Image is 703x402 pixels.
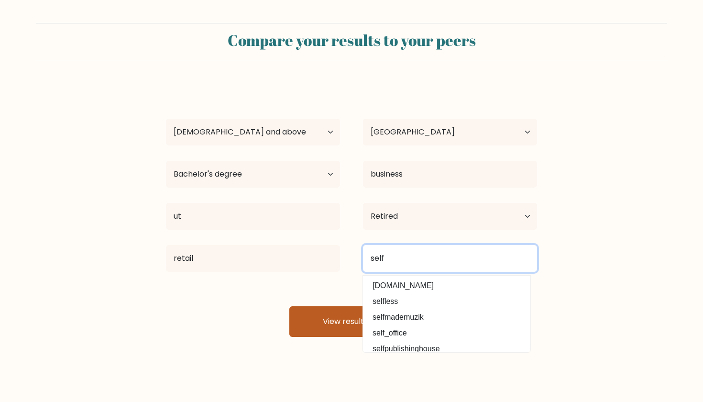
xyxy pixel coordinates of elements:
option: [DOMAIN_NAME] [365,278,528,293]
input: Most relevant educational institution [166,203,340,230]
button: View results [289,306,414,337]
option: selfpublishinghouse [365,341,528,357]
input: What did you study? [363,161,537,188]
option: self_office [365,325,528,341]
h2: Compare your results to your peers [42,31,661,49]
input: Most relevant professional experience [166,245,340,272]
option: selfless [365,294,528,309]
option: selfmademuzik [365,310,528,325]
input: Last employer [363,245,537,272]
